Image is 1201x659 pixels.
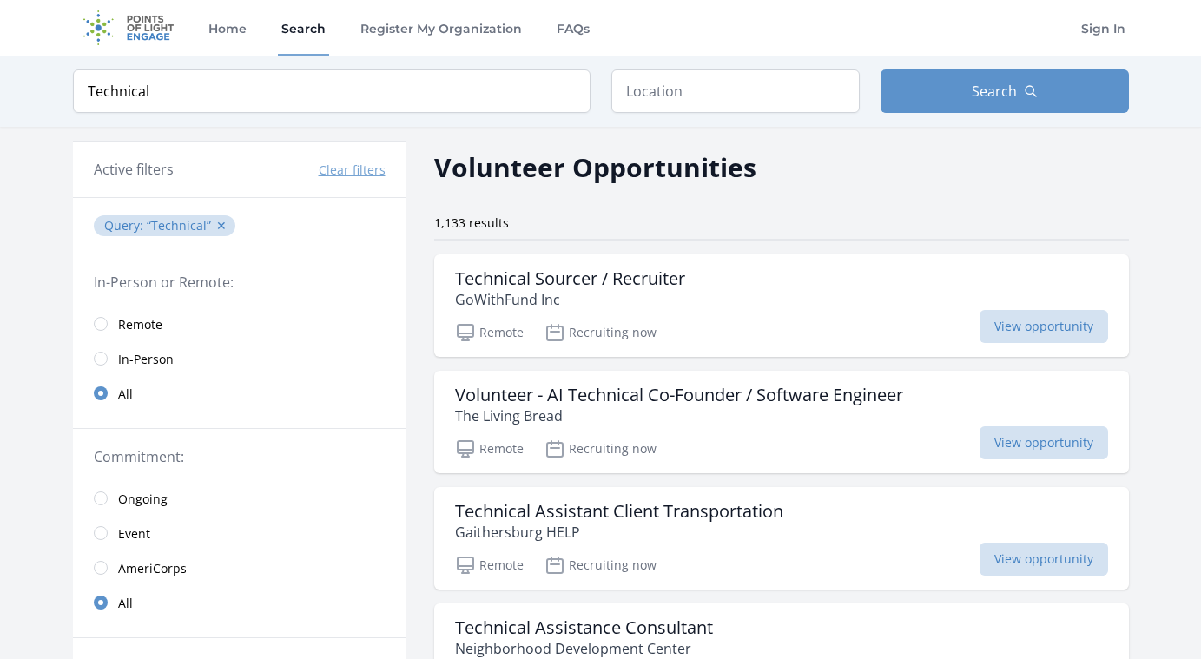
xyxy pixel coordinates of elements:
p: Remote [455,322,524,343]
span: Query : [104,217,147,234]
input: Keyword [73,69,591,113]
span: AmeriCorps [118,560,187,577]
span: View opportunity [980,543,1108,576]
legend: In-Person or Remote: [94,272,386,293]
h3: Technical Assistant Client Transportation [455,501,783,522]
button: Clear filters [319,161,386,179]
p: The Living Bread [455,405,903,426]
span: Event [118,525,150,543]
a: Ongoing [73,481,406,516]
span: In-Person [118,351,174,368]
legend: Commitment: [94,446,386,467]
a: AmeriCorps [73,550,406,585]
span: Search [972,81,1017,102]
a: Technical Assistant Client Transportation Gaithersburg HELP Remote Recruiting now View opportunity [434,487,1129,590]
span: Remote [118,316,162,333]
span: All [118,386,133,403]
button: Search [881,69,1129,113]
a: Technical Sourcer / Recruiter GoWithFund Inc Remote Recruiting now View opportunity [434,254,1129,357]
h3: Volunteer - AI Technical Co-Founder / Software Engineer [455,385,903,405]
p: Recruiting now [544,438,657,459]
a: All [73,585,406,620]
a: In-Person [73,341,406,376]
p: GoWithFund Inc [455,289,685,310]
p: Neighborhood Development Center [455,638,713,659]
h3: Active filters [94,159,174,180]
p: Remote [455,438,524,459]
span: View opportunity [980,310,1108,343]
a: Event [73,516,406,550]
h2: Volunteer Opportunities [434,148,756,187]
p: Recruiting now [544,555,657,576]
span: 1,133 results [434,214,509,231]
a: Remote [73,306,406,341]
p: Remote [455,555,524,576]
p: Recruiting now [544,322,657,343]
span: View opportunity [980,426,1108,459]
a: All [73,376,406,411]
button: ✕ [216,217,227,234]
h3: Technical Sourcer / Recruiter [455,268,685,289]
span: Ongoing [118,491,168,508]
a: Volunteer - AI Technical Co-Founder / Software Engineer The Living Bread Remote Recruiting now Vi... [434,371,1129,473]
span: All [118,595,133,612]
p: Gaithersburg HELP [455,522,783,543]
q: Technical [147,217,211,234]
input: Location [611,69,860,113]
h3: Technical Assistance Consultant [455,617,713,638]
